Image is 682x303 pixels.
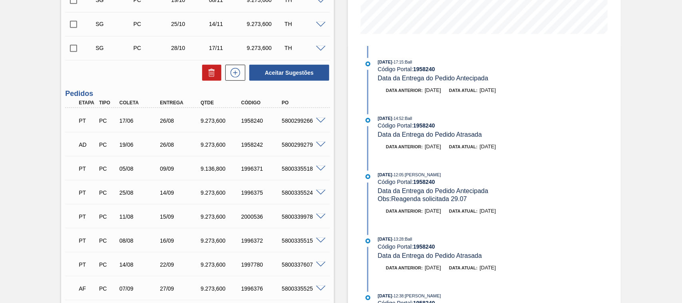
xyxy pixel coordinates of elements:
img: atual [366,174,370,179]
span: Data atual: [449,209,477,213]
div: 1996372 [239,237,284,244]
span: [DATE] [425,208,441,214]
div: Código Portal: [378,122,568,129]
p: PT [79,213,95,220]
div: 16/09/2025 [158,237,203,244]
div: Pedido em Trânsito [77,160,97,177]
span: Data da Entrega do Pedido Atrasada [378,252,482,259]
span: - 12:38 [392,294,404,298]
div: Nova sugestão [221,65,245,81]
div: 5800339978 [280,213,325,220]
div: 15/09/2025 [158,213,203,220]
div: 9.273,600 [199,189,244,196]
span: : [PERSON_NAME] [404,172,441,177]
span: Data anterior: [386,144,423,149]
div: Pedido de Compra [131,21,173,27]
div: 1996371 [239,165,284,172]
div: 1996376 [239,285,284,292]
div: 1997780 [239,261,284,268]
div: 19/06/2025 [117,142,163,148]
div: 26/08/2025 [158,118,203,124]
span: [DATE] [425,265,441,271]
div: Etapa [77,100,97,106]
span: Data da Entrega do Pedido Antecipada [378,187,489,194]
div: Sugestão Criada [93,45,135,51]
div: Aguardando Descarga [77,136,97,153]
span: [DATE] [378,237,392,241]
div: 9.273,600 [199,261,244,268]
span: : Ball [404,237,412,241]
span: : [PERSON_NAME] [404,293,441,298]
div: Pedido em Trânsito [77,256,97,273]
div: 9.273,600 [199,237,244,244]
div: 25/10/2025 [169,21,211,27]
p: AF [79,285,95,292]
strong: 1958240 [413,179,435,185]
strong: 1958240 [413,243,435,250]
p: PT [79,165,95,172]
div: Qtde [199,100,244,106]
div: PO [280,100,325,106]
div: 9.273,600 [199,118,244,124]
div: 28/10/2025 [169,45,211,51]
div: 17/06/2025 [117,118,163,124]
img: atual [366,295,370,300]
div: Pedido em Trânsito [77,232,97,249]
div: 1996375 [239,189,284,196]
div: Pedido de Compra [97,165,118,172]
div: 9.273,600 [245,21,286,27]
span: Data anterior: [386,209,423,213]
div: Código [239,100,284,106]
div: 22/09/2025 [158,261,203,268]
span: - 13:28 [392,237,404,241]
span: Data da Entrega do Pedido Antecipada [378,75,489,82]
span: Data anterior: [386,88,423,93]
div: Código Portal: [378,179,568,185]
span: : Ball [404,116,412,121]
div: Aceitar Sugestões [245,64,330,82]
span: Data da Entrega do Pedido Atrasada [378,131,482,138]
div: Sugestão Criada [93,21,135,27]
div: Coleta [117,100,163,106]
span: Data atual: [449,144,477,149]
div: Pedido de Compra [97,189,118,196]
span: [DATE] [378,116,392,121]
div: Pedido de Compra [97,118,118,124]
div: 9.273,600 [199,285,244,292]
div: 5800299266 [280,118,325,124]
div: Tipo [97,100,118,106]
p: PT [79,237,95,244]
p: PT [79,189,95,196]
p: PT [79,261,95,268]
div: Código Portal: [378,66,568,72]
div: 07/09/2025 [117,285,163,292]
div: 9.136,800 [199,165,244,172]
span: [DATE] [425,144,441,150]
div: 9.273,600 [245,45,286,51]
span: [DATE] [378,293,392,298]
span: - 12:05 [392,173,404,177]
span: [DATE] [479,87,496,93]
div: Pedido em Trânsito [77,208,97,225]
div: 2000536 [239,213,284,220]
span: [DATE] [479,208,496,214]
div: 5800299279 [280,142,325,148]
div: 14/09/2025 [158,189,203,196]
div: Código Portal: [378,243,568,250]
div: Pedido de Compra [97,142,118,148]
div: 1958240 [239,118,284,124]
span: [DATE] [378,172,392,177]
span: [DATE] [479,265,496,271]
span: [DATE] [378,60,392,64]
div: 08/08/2025 [117,237,163,244]
div: TH [282,21,324,27]
span: [DATE] [479,144,496,150]
div: 5800335524 [280,189,325,196]
div: 26/08/2025 [158,142,203,148]
div: 5800337607 [280,261,325,268]
div: Pedido de Compra [97,237,118,244]
div: Pedido de Compra [131,45,173,51]
span: Data atual: [449,88,477,93]
strong: 1958240 [413,122,435,129]
div: Pedido em Trânsito [77,184,97,201]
